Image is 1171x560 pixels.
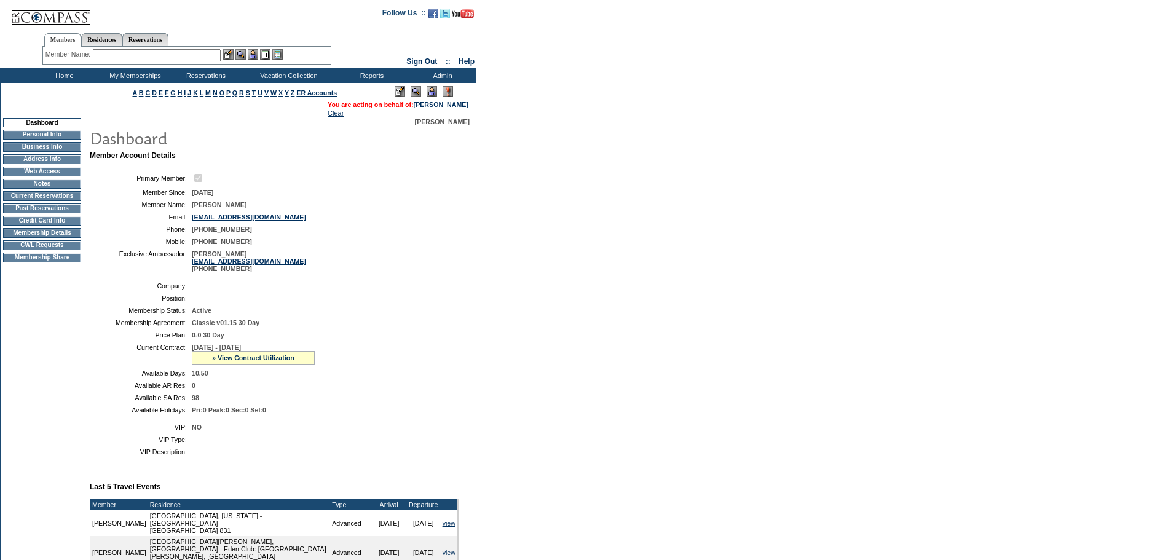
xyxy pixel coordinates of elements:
a: E [159,89,163,97]
b: Last 5 Travel Events [90,483,160,491]
td: Advanced [330,510,371,536]
td: Departure [406,499,441,510]
a: U [258,89,262,97]
a: S [246,89,250,97]
a: » View Contract Utilization [212,354,294,361]
td: Membership Share [3,253,81,262]
td: VIP Description: [95,448,187,455]
td: Current Reservations [3,191,81,201]
span: [PERSON_NAME] [415,118,470,125]
a: L [200,89,203,97]
td: Phone: [95,226,187,233]
td: Available SA Res: [95,394,187,401]
td: Position: [95,294,187,302]
img: b_edit.gif [223,49,234,60]
a: N [213,89,218,97]
td: Type [330,499,371,510]
img: Edit Mode [395,86,405,97]
img: Impersonate [248,49,258,60]
td: Membership Details [3,228,81,238]
td: [DATE] [372,510,406,536]
a: T [252,89,256,97]
a: H [178,89,183,97]
img: Follow us on Twitter [440,9,450,18]
a: D [152,89,157,97]
td: Current Contract: [95,344,187,365]
td: Member Name: [95,201,187,208]
a: Sign Out [406,57,437,66]
td: Email: [95,213,187,221]
td: Member [90,499,148,510]
img: b_calculator.gif [272,49,283,60]
a: Z [291,89,295,97]
span: NO [192,424,202,431]
span: [PHONE_NUMBER] [192,226,252,233]
a: C [145,89,150,97]
span: [PERSON_NAME] [192,201,246,208]
span: [DATE] - [DATE] [192,344,241,351]
td: Member Since: [95,189,187,196]
td: Price Plan: [95,331,187,339]
td: Web Access [3,167,81,176]
td: Follow Us :: [382,7,426,22]
a: [EMAIL_ADDRESS][DOMAIN_NAME] [192,213,306,221]
td: Available Days: [95,369,187,377]
a: G [170,89,175,97]
img: View [235,49,246,60]
a: Clear [328,109,344,117]
a: Residences [81,33,122,46]
span: Classic v01.15 30 Day [192,319,259,326]
td: VIP: [95,424,187,431]
td: [GEOGRAPHIC_DATA], [US_STATE] - [GEOGRAPHIC_DATA] [GEOGRAPHIC_DATA] 831 [148,510,331,536]
a: I [184,89,186,97]
span: 0-0 30 Day [192,331,224,339]
a: Subscribe to our YouTube Channel [452,12,474,20]
span: 0 [192,382,195,389]
td: Notes [3,179,81,189]
td: Mobile: [95,238,187,245]
td: Reservations [169,68,240,83]
td: CWL Requests [3,240,81,250]
td: My Memberships [98,68,169,83]
span: :: [446,57,451,66]
td: Arrival [372,499,406,510]
span: Active [192,307,211,314]
a: O [219,89,224,97]
a: view [443,549,455,556]
span: [PERSON_NAME] [PHONE_NUMBER] [192,250,306,272]
td: Vacation Collection [240,68,335,83]
td: Residence [148,499,331,510]
a: Reservations [122,33,168,46]
a: B [139,89,144,97]
img: pgTtlDashboard.gif [89,125,335,150]
img: Become our fan on Facebook [428,9,438,18]
img: Subscribe to our YouTube Channel [452,9,474,18]
img: Impersonate [427,86,437,97]
a: Members [44,33,82,47]
td: Company: [95,282,187,290]
td: Reports [335,68,406,83]
td: Credit Card Info [3,216,81,226]
td: Personal Info [3,130,81,140]
a: K [193,89,198,97]
td: Admin [406,68,476,83]
a: [EMAIL_ADDRESS][DOMAIN_NAME] [192,258,306,265]
a: Q [232,89,237,97]
td: Available Holidays: [95,406,187,414]
span: 98 [192,394,199,401]
td: Exclusive Ambassador: [95,250,187,272]
a: view [443,519,455,527]
a: [PERSON_NAME] [414,101,468,108]
td: Address Info [3,154,81,164]
span: Pri:0 Peak:0 Sec:0 Sel:0 [192,406,266,414]
td: [DATE] [406,510,441,536]
td: [PERSON_NAME] [90,510,148,536]
span: [PHONE_NUMBER] [192,238,252,245]
img: View Mode [411,86,421,97]
a: ER Accounts [296,89,337,97]
td: Past Reservations [3,203,81,213]
td: Membership Status: [95,307,187,314]
a: Y [285,89,289,97]
a: W [270,89,277,97]
td: Membership Agreement: [95,319,187,326]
